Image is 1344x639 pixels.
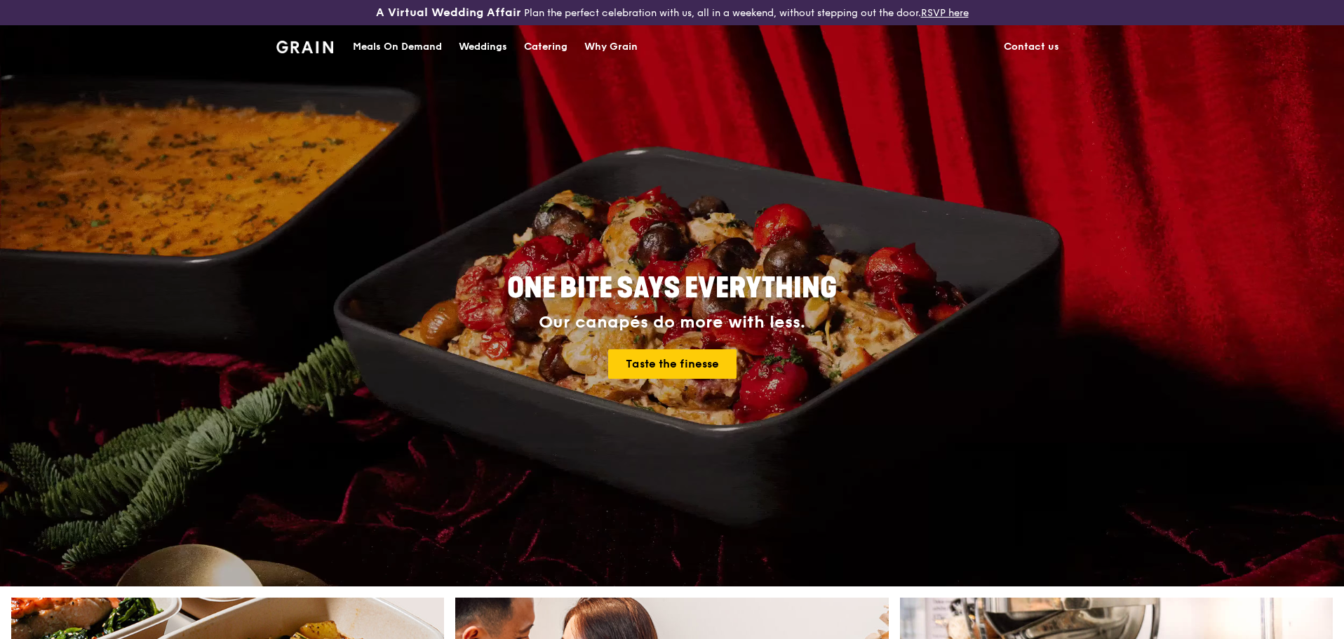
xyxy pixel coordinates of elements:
[507,271,837,305] span: ONE BITE SAYS EVERYTHING
[516,26,576,68] a: Catering
[268,6,1076,20] div: Plan the perfect celebration with us, all in a weekend, without stepping out the door.
[376,6,521,20] h3: A Virtual Wedding Affair
[584,26,638,68] div: Why Grain
[419,313,925,332] div: Our canapés do more with less.
[608,349,737,379] a: Taste the finesse
[459,26,507,68] div: Weddings
[276,25,333,67] a: GrainGrain
[995,26,1068,68] a: Contact us
[353,26,442,68] div: Meals On Demand
[576,26,646,68] a: Why Grain
[276,41,333,53] img: Grain
[524,26,567,68] div: Catering
[450,26,516,68] a: Weddings
[921,7,969,19] a: RSVP here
